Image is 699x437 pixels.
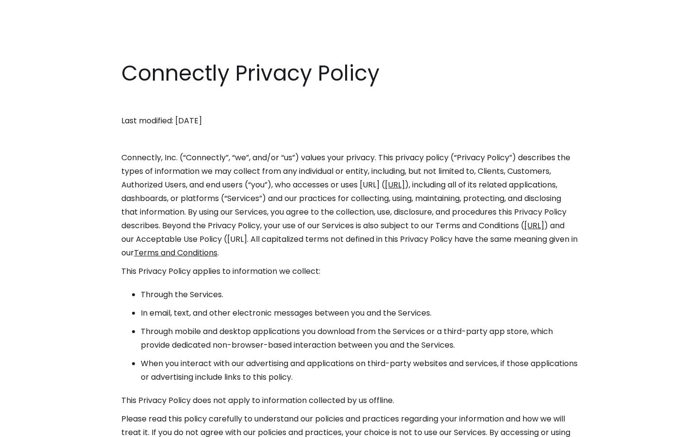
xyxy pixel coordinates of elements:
[121,265,578,278] p: This Privacy Policy applies to information we collect:
[134,247,217,258] a: Terms and Conditions
[19,420,58,434] ul: Language list
[121,151,578,260] p: Connectly, Inc. (“Connectly”, “we”, and/or “us”) values your privacy. This privacy policy (“Priva...
[141,288,578,302] li: Through the Services.
[141,357,578,384] li: When you interact with our advertising and applications on third-party websites and services, if ...
[141,325,578,352] li: Through mobile and desktop applications you download from the Services or a third-party app store...
[121,114,578,128] p: Last modified: [DATE]
[121,58,578,88] h1: Connectly Privacy Policy
[524,220,544,231] a: [URL]
[10,419,58,434] aside: Language selected: English
[141,306,578,320] li: In email, text, and other electronic messages between you and the Services.
[121,394,578,407] p: This Privacy Policy does not apply to information collected by us offline.
[121,133,578,146] p: ‍
[121,96,578,109] p: ‍
[385,179,405,190] a: [URL]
